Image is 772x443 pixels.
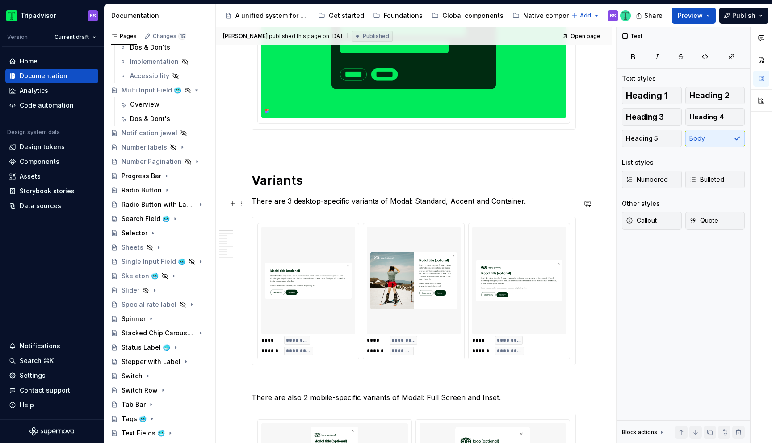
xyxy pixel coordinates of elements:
[369,8,426,23] a: Foundations
[122,329,195,338] div: Stacked Chip Carousel 🥶
[107,283,212,297] a: Slider
[107,83,212,97] a: Multi Input Field 🥶
[689,91,730,100] span: Heading 2
[20,386,70,395] div: Contact support
[107,412,212,426] a: Tags 🥶
[7,33,28,41] div: Version
[2,6,102,25] button: TripadvisorBS
[111,11,212,20] div: Documentation
[20,142,65,151] div: Design tokens
[122,357,180,366] div: Stepper with Label
[7,129,60,136] div: Design system data
[116,40,212,54] a: Dos & Don'ts
[107,355,212,369] a: Stepper with Label
[130,100,159,109] div: Overview
[20,86,48,95] div: Analytics
[116,69,212,83] a: Accessibility
[116,112,212,126] a: Dos & Dont's
[29,427,74,436] svg: Supernova Logo
[252,392,576,403] p: There are also 2 mobile-specific variants of Modal: Full Screen and Inset.
[107,140,212,155] a: Number labels
[122,372,143,380] div: Switch
[20,187,75,196] div: Storybook stories
[122,129,177,138] div: Notification jewel
[689,175,724,184] span: Bulleted
[678,11,703,20] span: Preview
[626,91,668,100] span: Heading 1
[130,114,170,123] div: Dos & Dont's
[626,134,658,143] span: Heading 5
[122,143,167,152] div: Number labels
[50,31,100,43] button: Current draft
[153,33,186,40] div: Changes
[622,199,660,208] div: Other styles
[122,414,147,423] div: Tags 🥶
[20,101,74,110] div: Code automation
[107,340,212,355] a: Status Label 🥶
[130,71,169,80] div: Accessibility
[719,8,768,24] button: Publish
[20,57,38,66] div: Home
[622,171,682,188] button: Numbered
[428,8,507,23] a: Global components
[5,368,98,383] a: Settings
[107,226,212,240] a: Selector
[122,400,146,409] div: Tab Bar
[252,196,576,206] p: There are 3 desktop-specific variants of Modal: Standard, Accent and Container.
[20,342,60,351] div: Notifications
[116,97,212,112] a: Overview
[622,87,682,104] button: Heading 1
[221,8,313,23] a: A unified system for every journey.
[5,84,98,98] a: Analytics
[122,286,139,295] div: Slider
[5,54,98,68] a: Home
[509,8,588,23] a: Native components
[622,426,665,439] div: Block actions
[329,11,364,20] div: Get started
[384,11,423,20] div: Foundations
[107,297,212,312] a: Special rate label
[107,397,212,412] a: Tab Bar
[90,12,96,19] div: BS
[20,157,59,166] div: Components
[5,199,98,213] a: Data sources
[130,57,179,66] div: Implementation
[20,172,41,181] div: Assets
[20,201,61,210] div: Data sources
[559,30,604,42] a: Open page
[685,212,745,230] button: Quote
[130,43,170,52] div: Dos & Don'ts
[672,8,716,24] button: Preview
[252,172,576,188] h1: Variants
[622,74,656,83] div: Text styles
[122,171,161,180] div: Progress Bar
[107,426,212,440] a: Text Fields 🥶
[610,12,616,19] div: BS
[122,214,170,223] div: Search Field 🥶
[5,155,98,169] a: Components
[626,113,664,121] span: Heading 3
[107,255,212,269] a: Single Input Field 🥶
[122,272,159,280] div: Skeleton 🥶
[631,8,668,24] button: Share
[5,398,98,412] button: Help
[5,184,98,198] a: Storybook stories
[122,200,195,209] div: Radio Button with Label
[122,157,182,166] div: Number Pagination
[363,33,389,40] span: Published
[122,229,147,238] div: Selector
[685,87,745,104] button: Heading 2
[122,314,146,323] div: Spinner
[107,155,212,169] a: Number Pagination
[55,33,89,41] span: Current draft
[20,71,67,80] div: Documentation
[20,401,34,410] div: Help
[622,108,682,126] button: Heading 3
[107,312,212,326] a: Spinner
[223,33,268,40] span: [PERSON_NAME]
[620,10,631,21] img: Thomas Dittmer
[622,212,682,230] button: Callout
[122,186,162,195] div: Radio Button
[626,175,668,184] span: Numbered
